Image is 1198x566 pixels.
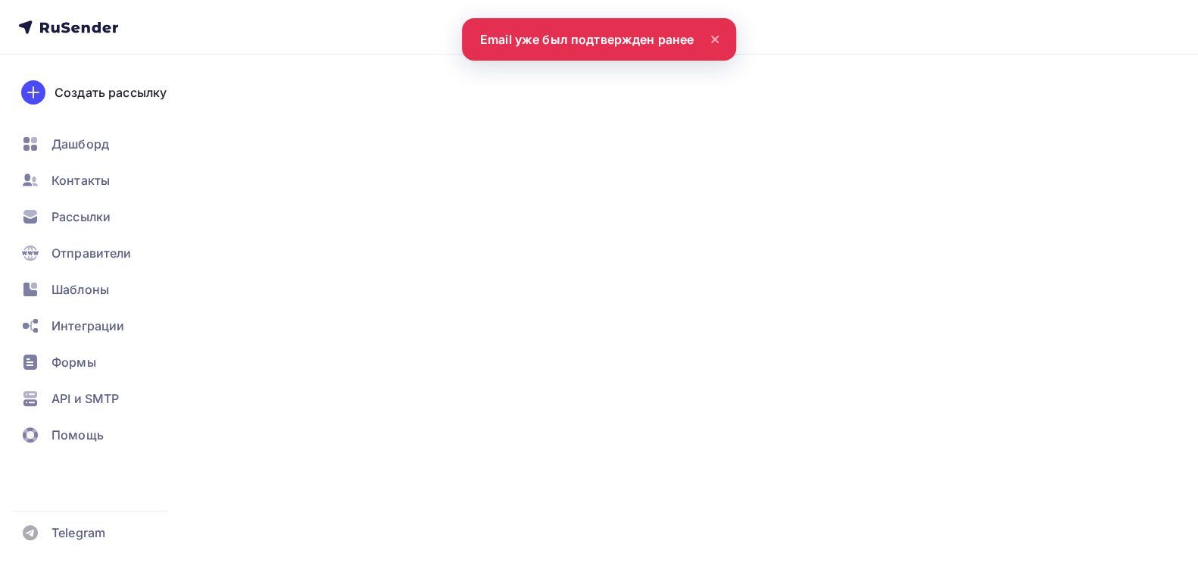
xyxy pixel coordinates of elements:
span: Формы [51,353,96,371]
a: Шаблоны [12,274,192,305]
a: Формы [12,347,192,377]
span: Рассылки [51,208,111,226]
span: Отправители [51,244,132,262]
a: Отправители [12,238,192,268]
span: API и SMTP [51,389,119,408]
div: Создать рассылку [55,83,167,102]
span: Интеграции [51,317,124,335]
a: Дашборд [12,129,192,159]
span: Помощь [51,426,104,444]
span: Дашборд [51,135,109,153]
a: Рассылки [12,202,192,232]
span: Шаблоны [51,280,109,299]
span: Telegram [51,524,105,542]
span: Контакты [51,171,110,189]
a: Контакты [12,165,192,195]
